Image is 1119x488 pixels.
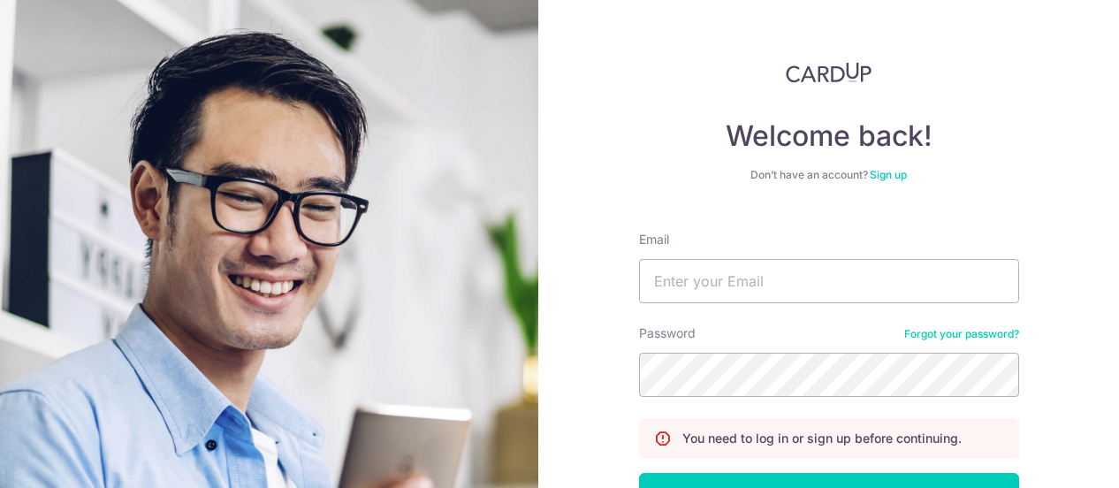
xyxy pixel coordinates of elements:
[639,168,1019,182] div: Don’t have an account?
[639,324,696,342] label: Password
[870,168,907,181] a: Sign up
[639,231,669,248] label: Email
[639,118,1019,154] h4: Welcome back!
[904,327,1019,341] a: Forgot your password?
[682,430,962,447] p: You need to log in or sign up before continuing.
[639,259,1019,303] input: Enter your Email
[786,62,872,83] img: CardUp Logo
